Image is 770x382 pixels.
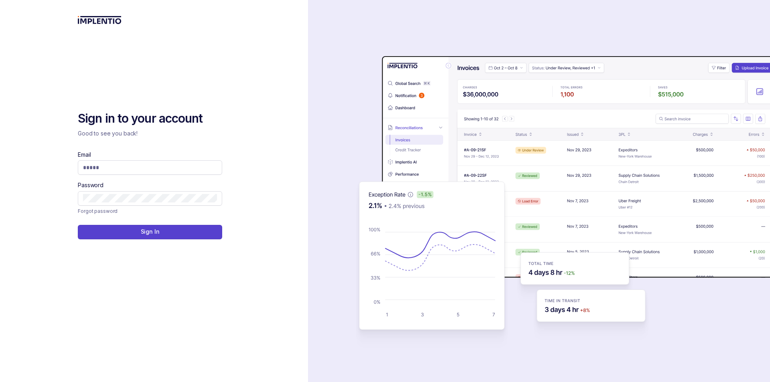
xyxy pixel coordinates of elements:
[78,129,222,137] p: Good to see you back!
[78,16,122,24] img: logo
[78,207,118,215] p: Forgot password
[78,207,118,215] a: Link Forgot password
[78,111,222,127] h2: Sign in to your account
[78,151,91,159] label: Email
[78,225,222,239] button: Sign In
[141,228,160,236] p: Sign In
[78,181,103,189] label: Password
